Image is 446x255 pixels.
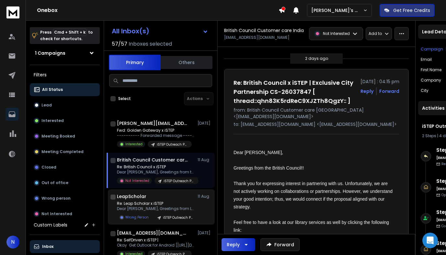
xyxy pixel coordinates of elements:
button: Closed [30,161,100,174]
button: Lead [30,99,100,112]
button: Reply [222,238,255,251]
p: Interested [125,142,143,147]
img: logo [6,6,19,18]
button: N [6,236,19,249]
p: Get Free Credits [393,7,430,14]
p: [PERSON_NAME]'s Workspace [311,7,363,14]
div: Open Intercom Messenger [422,233,438,248]
span: Dear [PERSON_NAME], [234,150,283,155]
h3: Filters [30,70,100,79]
div: Forward [379,88,399,94]
span: Cmd + Shift + k [53,28,86,36]
button: Reply [360,88,373,94]
p: 11 Aug [198,194,212,199]
p: [DATE] : 04:15 pm [360,78,399,85]
h1: 1 Campaigns [35,50,65,56]
h3: Inboxes selected [129,40,172,48]
button: All Status [30,83,100,96]
p: Wrong Person [125,215,149,220]
p: Not Interested [125,178,149,183]
p: Inbox [42,244,53,249]
h1: All Inbox(s) [112,28,149,34]
p: city [421,88,429,93]
p: Dear [PERSON_NAME], Greetings from Leap! [117,206,195,211]
h1: Re: British Council x iSTEP | Exclusive City Partnership CS-26037847 [ thread::qhn83K5rdReC9XJZTh... [234,78,357,105]
p: Re: British Council x iSTEP [117,164,195,170]
p: Okay Get Outlook for Android [[URL][DOMAIN_NAME]] -----------------------------------------------... [117,243,195,248]
button: Get Free Credits [380,4,435,17]
p: Closed [41,165,56,170]
button: Out of office [30,176,100,189]
span: 2 Steps [422,133,436,139]
p: Not Interested [41,211,72,216]
p: to: [EMAIL_ADDRESS][DOMAIN_NAME] <[EMAIL_ADDRESS][DOMAIN_NAME]> [234,121,399,127]
h1: Onebox [37,6,279,14]
p: Meeting Completed [41,149,84,154]
p: Fwd: Golden Gateway x iSTEP [117,128,195,133]
p: 2 days ago [305,56,328,61]
p: from: British Council Customer care [GEOGRAPHIC_DATA] <[EMAIL_ADDRESS][DOMAIN_NAME]> [234,107,399,120]
h1: [EMAIL_ADDRESS][DOMAIN_NAME] [117,230,188,236]
h1: British Council Customer care India [117,157,188,163]
p: 11 Aug [198,157,212,162]
button: Meeting Completed [30,145,100,158]
button: All Inbox(s) [107,25,213,38]
span: Feel free to have a look at our library services as well by clicking the following link: [234,220,390,233]
h1: [PERSON_NAME][EMAIL_ADDRESS][DOMAIN_NAME] [117,120,188,127]
p: [EMAIL_ADDRESS][DOMAIN_NAME] [224,35,290,40]
button: Wrong person [30,192,100,205]
button: Inbox [30,240,100,253]
p: Re: Leap Scholar x iSTEP [117,201,195,206]
p: Campaign [421,47,443,52]
button: 1 Campaigns [30,47,100,60]
p: iSTEP Outreach Partner [163,215,194,220]
h1: British Council Customer care India [224,27,304,34]
p: Add to [369,31,382,36]
span: 57 / 57 [112,40,127,48]
button: Primary [109,55,161,70]
button: Others [161,55,212,70]
label: Select [118,96,131,101]
p: iSTEP Outreach Partner [157,142,188,147]
p: company [421,78,441,83]
p: [DATE] [198,121,212,126]
p: [DATE] [198,230,212,236]
h1: LeapScholar [117,193,146,200]
p: Dear [PERSON_NAME], Greetings from the [117,170,195,175]
span: Thank you for expressing interest in partnering with us. Unfortunately, we are not actively worki... [234,181,394,209]
button: Forward [260,238,300,251]
p: ---------- Forwarded message --------- From: Admission [117,133,195,138]
button: Not Interested [30,207,100,220]
button: Interested [30,114,100,127]
p: Wrong person [41,196,71,201]
p: All Status [42,87,63,92]
h3: Custom Labels [34,222,67,228]
p: iSTEP Outreach Partner [164,179,195,183]
p: Not Interested [323,31,350,36]
p: Re: SelfDriven x iSTEP | [117,238,195,243]
p: Lead [41,103,52,108]
span: Greetings from the British Council!! [234,165,304,171]
p: Press to check for shortcuts. [40,29,93,42]
p: Out of office [41,180,68,185]
p: Interested [41,118,64,123]
p: First Name [421,67,441,72]
div: Reply [227,241,240,248]
p: Email [421,57,432,62]
button: Meeting Booked [30,130,100,143]
p: Meeting Booked [41,134,75,139]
